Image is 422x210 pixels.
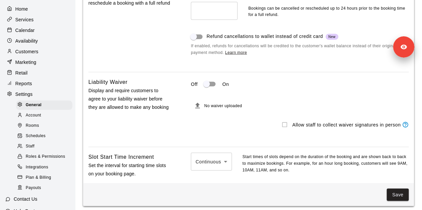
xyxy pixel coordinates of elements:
p: Allow staff to collect waiver signatures in person [292,121,401,128]
a: Marketing [5,57,70,67]
div: Integrations [16,163,72,172]
a: Reports [5,79,70,89]
div: Rooms [16,121,72,130]
span: Account [26,112,41,119]
span: Plan & Billing [26,174,51,181]
a: Learn more [225,50,247,55]
a: Customers [5,47,70,57]
p: Marketing [15,59,36,66]
span: Roles & Permissions [26,153,65,160]
a: Payouts [16,183,75,193]
a: Account [16,110,75,120]
h6: Slot Start Time Increment [88,152,154,161]
span: Integrations [26,164,48,171]
p: Availability [15,38,38,44]
a: Home [5,4,70,14]
div: Schedules [16,131,72,141]
a: General [16,100,75,110]
button: Save [387,188,409,201]
p: Retail [15,70,28,76]
p: Display and require customers to agree to your liability waiver before they are allowed to make a... [88,86,172,111]
a: Integrations [16,162,75,172]
p: Services [15,16,34,23]
div: Roles & Permissions [16,152,72,161]
p: Home [15,6,28,12]
div: Account [16,111,72,120]
a: Schedules [16,131,75,141]
a: Staff [16,141,75,152]
span: No waiver uploaded [204,104,242,108]
button: File must be a PDF with max upload size of 2MB [191,99,204,112]
h6: Liability Waiver [88,78,127,86]
p: Start times of slots depend on the duration of the booking and are shown back to back to maximize... [243,153,409,173]
a: Plan & Billing [16,172,75,183]
p: On [222,81,229,88]
a: Availability [5,36,70,46]
span: Rooms [26,122,39,129]
p: Off [191,81,197,88]
div: Continuous [191,152,232,170]
p: Set the interval for starting time slots on your booking page. [88,161,172,178]
p: Bookings can be cancelled or rescheduled up to 24 hours prior to the booking time for a full refund. [248,5,409,19]
a: Calendar [5,25,70,35]
div: General [16,101,72,110]
a: Rooms [16,121,75,131]
p: Settings [15,91,33,98]
svg: Staff members will be able to display waivers to customers in person (via the calendar or custome... [402,121,409,128]
p: Customers [15,48,38,55]
span: Refund cancellations to wallet instead of credit card [206,33,338,40]
span: If enabled, refunds for cancellations will be credited to the customer's wallet balance instead o... [191,43,409,56]
p: Reports [15,80,32,87]
a: Settings [5,89,70,99]
div: Plan & Billing [16,173,72,182]
span: Staff [26,143,34,150]
span: Payouts [26,185,41,191]
span: New [326,34,338,39]
p: Calendar [15,27,35,34]
a: Services [5,15,70,25]
a: Roles & Permissions [16,152,75,162]
div: Payouts [16,183,72,193]
span: General [26,102,42,108]
a: Retail [5,68,70,78]
p: Contact Us [14,196,37,202]
span: Schedules [26,133,46,139]
div: Staff [16,142,72,151]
